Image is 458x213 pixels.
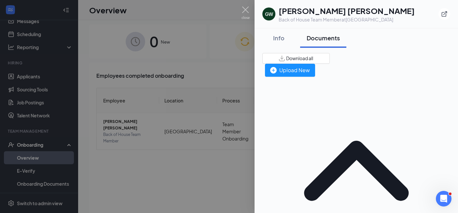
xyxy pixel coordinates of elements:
[279,16,415,23] div: Back of House Team Member at [GEOGRAPHIC_DATA]
[286,55,313,62] span: Download all
[307,34,340,42] div: Documents
[441,11,448,17] svg: ExternalLink
[436,191,451,206] iframe: Intercom live chat
[270,66,310,74] div: Upload New
[262,53,330,64] button: Download all
[265,64,315,77] button: Upload New
[269,34,288,42] div: Info
[438,8,450,20] button: ExternalLink
[265,11,273,17] div: GW
[279,5,415,16] h1: [PERSON_NAME] [PERSON_NAME]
